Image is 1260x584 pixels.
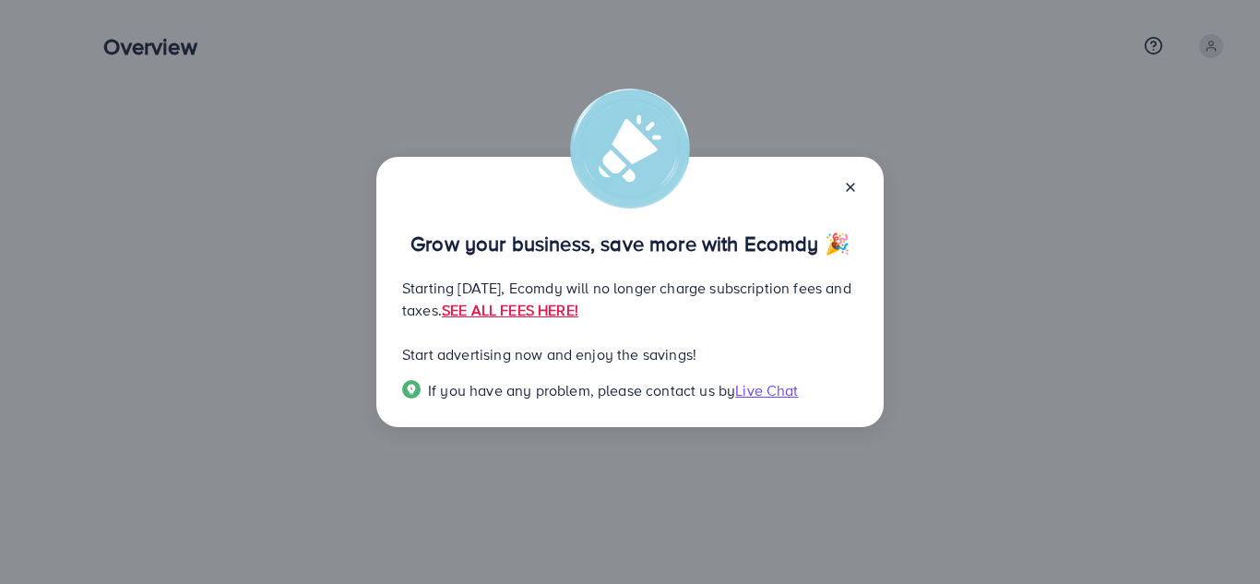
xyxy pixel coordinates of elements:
[735,380,798,400] span: Live Chat
[402,380,421,399] img: Popup guide
[428,380,735,400] span: If you have any problem, please contact us by
[402,277,858,321] p: Starting [DATE], Ecomdy will no longer charge subscription fees and taxes.
[402,232,858,255] p: Grow your business, save more with Ecomdy 🎉
[442,300,578,320] a: SEE ALL FEES HERE!
[402,343,858,365] p: Start advertising now and enjoy the savings!
[570,89,690,209] img: alert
